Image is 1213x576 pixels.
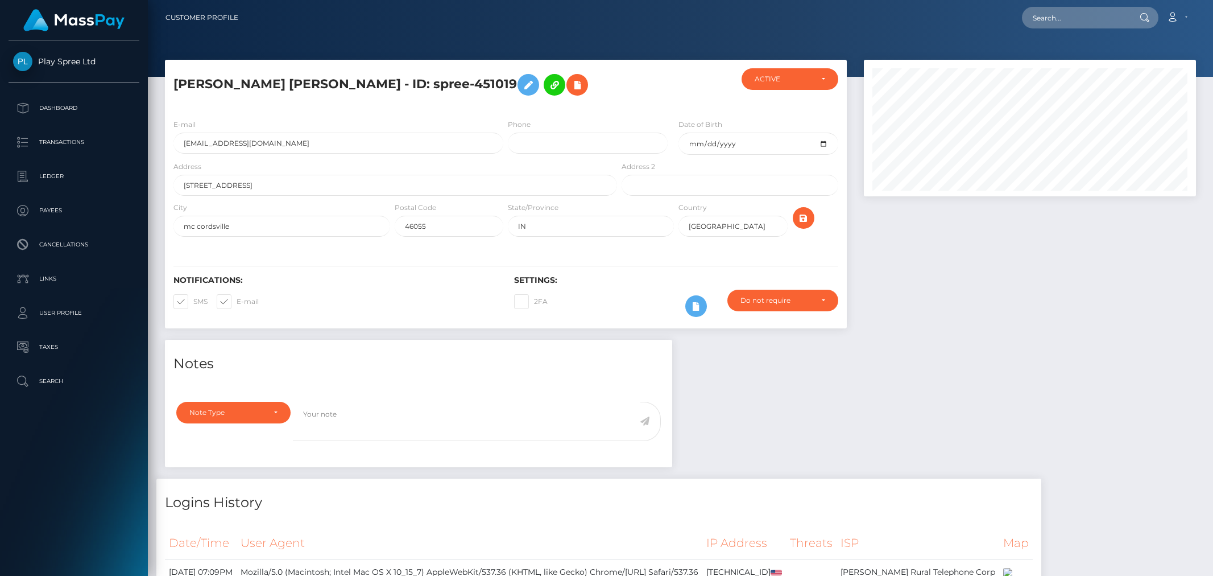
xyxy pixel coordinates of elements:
[837,528,999,559] th: ISP
[9,299,139,327] a: User Profile
[13,52,32,71] img: Play Spree Ltd
[13,168,135,185] p: Ledger
[176,402,291,423] button: Note Type
[173,294,208,309] label: SMS
[999,528,1033,559] th: Map
[508,203,558,213] label: State/Province
[13,339,135,356] p: Taxes
[173,162,201,172] label: Address
[740,296,812,305] div: Do not require
[786,528,837,559] th: Threats
[678,203,707,213] label: Country
[189,408,264,417] div: Note Type
[237,528,702,559] th: User Agent
[9,128,139,157] a: Transactions
[13,236,135,253] p: Cancellations
[13,202,135,219] p: Payees
[173,275,497,285] h6: Notifications:
[13,305,135,322] p: User Profile
[678,120,722,130] label: Date of Birth
[165,6,238,30] a: Customer Profile
[742,68,838,90] button: ACTIVE
[173,203,187,213] label: City
[13,373,135,390] p: Search
[9,367,139,396] a: Search
[395,203,436,213] label: Postal Code
[514,294,548,309] label: 2FA
[9,265,139,293] a: Links
[23,9,125,31] img: MassPay Logo
[217,294,259,309] label: E-mail
[755,75,812,84] div: ACTIVE
[702,528,786,559] th: IP Address
[514,275,838,285] h6: Settings:
[173,120,196,130] label: E-mail
[727,290,838,311] button: Do not require
[13,270,135,287] p: Links
[165,528,237,559] th: Date/Time
[173,68,611,101] h5: [PERSON_NAME] [PERSON_NAME] - ID: spree-451019
[13,134,135,151] p: Transactions
[13,100,135,117] p: Dashboard
[622,162,655,172] label: Address 2
[9,333,139,361] a: Taxes
[165,493,1033,513] h4: Logins History
[173,354,664,374] h4: Notes
[9,94,139,122] a: Dashboard
[9,231,139,259] a: Cancellations
[9,162,139,191] a: Ledger
[1022,7,1129,28] input: Search...
[9,56,139,67] span: Play Spree Ltd
[771,570,782,576] img: us.png
[508,120,531,130] label: Phone
[9,196,139,225] a: Payees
